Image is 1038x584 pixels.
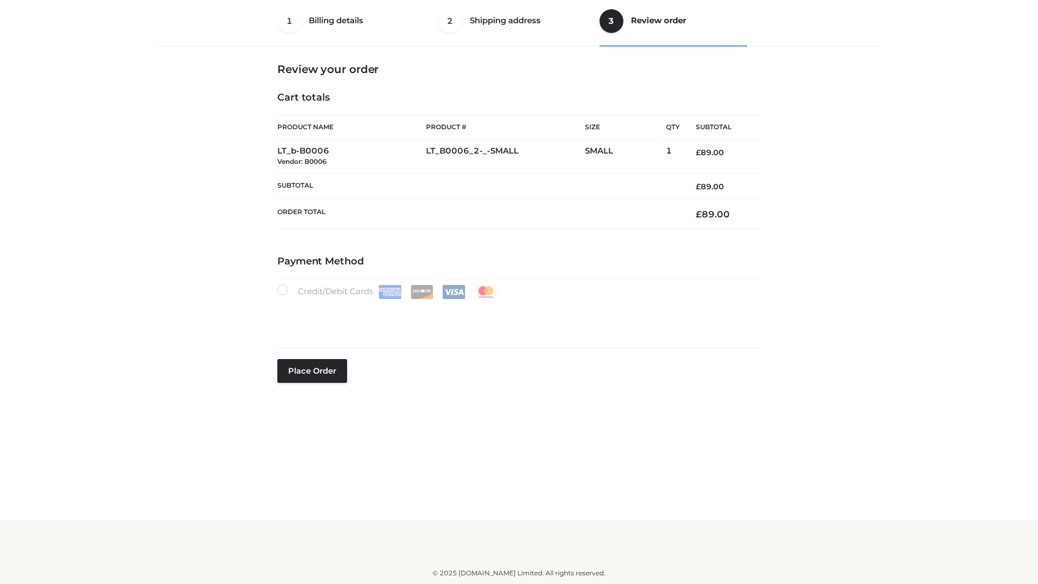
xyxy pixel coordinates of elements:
td: SMALL [585,140,666,174]
img: Mastercard [474,285,497,299]
td: LT_b-B0006 [277,140,426,174]
th: Size [585,115,661,140]
td: 1 [666,140,680,174]
bdi: 89.00 [696,182,724,191]
th: Qty [666,115,680,140]
th: Subtotal [277,173,680,200]
h4: Cart totals [277,92,761,104]
bdi: 89.00 [696,209,730,220]
img: Amex [378,285,402,299]
div: © 2025 [DOMAIN_NAME] Limited. All rights reserved. [161,568,877,579]
th: Subtotal [680,115,761,140]
small: Vendor: B0006 [277,157,327,165]
button: Place order [277,359,347,383]
label: Credit/Debit Cards [277,284,498,299]
h4: Payment Method [277,256,761,268]
span: £ [696,182,701,191]
img: Visa [442,285,465,299]
th: Order Total [277,200,680,229]
span: £ [696,209,702,220]
th: Product # [426,115,585,140]
span: £ [696,148,701,157]
td: LT_B0006_2-_-SMALL [426,140,585,174]
h3: Review your order [277,63,761,76]
bdi: 89.00 [696,148,724,157]
img: Discover [410,285,434,299]
iframe: Secure payment input frame [275,297,758,336]
th: Product Name [277,115,426,140]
